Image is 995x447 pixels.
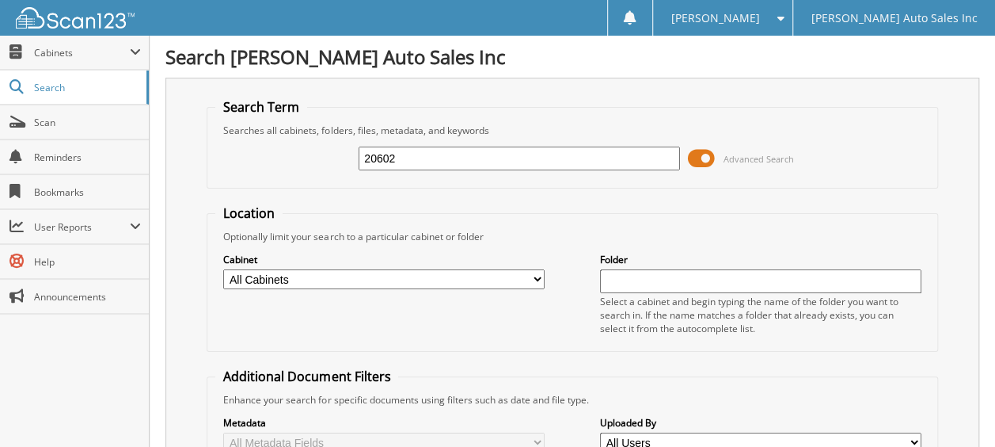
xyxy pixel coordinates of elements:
h1: Search [PERSON_NAME] Auto Sales Inc [165,44,979,70]
label: Uploaded By [600,416,921,430]
span: Search [34,81,139,94]
span: Advanced Search [723,153,794,165]
span: User Reports [34,220,130,234]
span: Scan [34,116,141,129]
label: Cabinet [223,253,545,266]
div: Enhance your search for specific documents using filters such as date and file type. [215,393,929,407]
span: [PERSON_NAME] [670,13,759,23]
span: Announcements [34,290,141,304]
div: Searches all cabinets, folders, files, metadata, and keywords [215,124,929,137]
iframe: Chat Widget [916,371,995,447]
div: Select a cabinet and begin typing the name of the folder you want to search in. If the name match... [600,295,921,335]
span: Bookmarks [34,185,141,199]
img: scan123-logo-white.svg [16,7,135,29]
span: Help [34,255,141,269]
legend: Search Term [215,98,307,116]
div: Optionally limit your search to a particular cabinet or folder [215,230,929,243]
legend: Location [215,204,283,222]
span: Cabinets [34,46,130,59]
legend: Additional Document Filters [215,368,398,385]
span: [PERSON_NAME] Auto Sales Inc [811,13,977,23]
label: Folder [600,253,921,266]
span: Reminders [34,151,141,164]
label: Metadata [223,416,545,430]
